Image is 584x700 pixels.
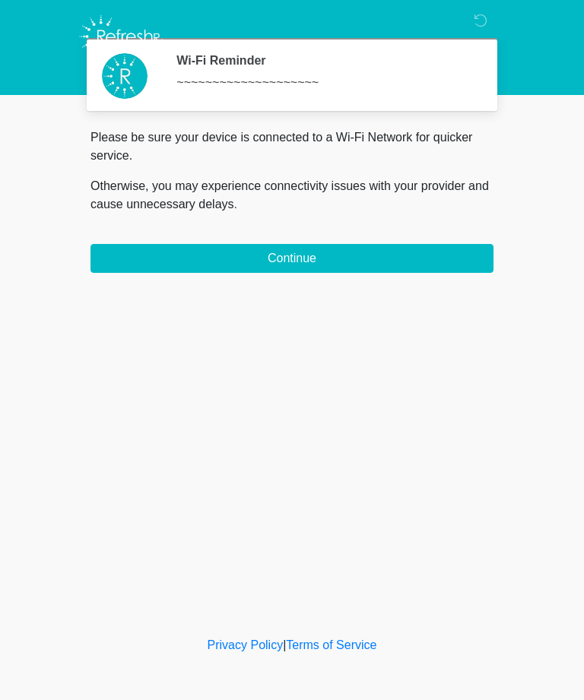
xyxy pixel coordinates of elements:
[286,638,376,651] a: Terms of Service
[90,177,494,214] p: Otherwise, you may experience connectivity issues with your provider and cause unnecessary delays
[283,638,286,651] a: |
[176,74,471,92] div: ~~~~~~~~~~~~~~~~~~~~
[90,128,494,165] p: Please be sure your device is connected to a Wi-Fi Network for quicker service.
[102,53,148,99] img: Agent Avatar
[90,244,494,273] button: Continue
[208,638,284,651] a: Privacy Policy
[234,198,237,211] span: .
[75,11,167,62] img: Refresh RX Logo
